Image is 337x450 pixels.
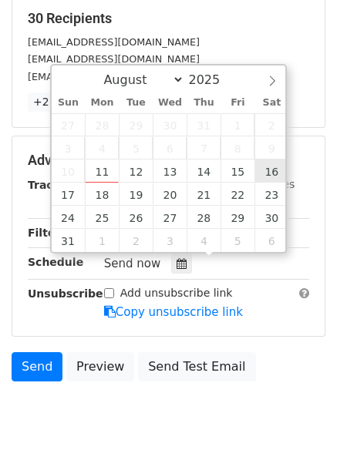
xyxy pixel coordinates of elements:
[85,206,119,229] span: August 25, 2025
[221,98,254,108] span: Fri
[28,92,93,112] a: +27 more
[254,229,288,252] span: September 6, 2025
[52,229,86,252] span: August 31, 2025
[28,179,79,191] strong: Tracking
[119,229,153,252] span: September 2, 2025
[254,183,288,206] span: August 23, 2025
[187,229,221,252] span: September 4, 2025
[119,206,153,229] span: August 26, 2025
[28,71,200,82] small: [EMAIL_ADDRESS][DOMAIN_NAME]
[221,136,254,160] span: August 8, 2025
[104,305,243,319] a: Copy unsubscribe link
[221,160,254,183] span: August 15, 2025
[85,113,119,136] span: July 28, 2025
[254,98,288,108] span: Sat
[254,160,288,183] span: August 16, 2025
[119,98,153,108] span: Tue
[104,257,161,270] span: Send now
[119,113,153,136] span: July 29, 2025
[221,206,254,229] span: August 29, 2025
[254,206,288,229] span: August 30, 2025
[85,136,119,160] span: August 4, 2025
[138,352,255,381] a: Send Test Email
[260,376,337,450] iframe: Chat Widget
[28,256,83,268] strong: Schedule
[187,183,221,206] span: August 21, 2025
[187,206,221,229] span: August 28, 2025
[187,98,221,108] span: Thu
[119,160,153,183] span: August 12, 2025
[120,285,233,301] label: Add unsubscribe link
[52,160,86,183] span: August 10, 2025
[221,229,254,252] span: September 5, 2025
[221,183,254,206] span: August 22, 2025
[28,227,67,239] strong: Filters
[28,36,200,48] small: [EMAIL_ADDRESS][DOMAIN_NAME]
[28,152,309,169] h5: Advanced
[187,160,221,183] span: August 14, 2025
[66,352,134,381] a: Preview
[153,229,187,252] span: September 3, 2025
[153,206,187,229] span: August 27, 2025
[254,113,288,136] span: August 2, 2025
[12,352,62,381] a: Send
[153,183,187,206] span: August 20, 2025
[153,160,187,183] span: August 13, 2025
[221,113,254,136] span: August 1, 2025
[28,10,309,27] h5: 30 Recipients
[187,136,221,160] span: August 7, 2025
[52,136,86,160] span: August 3, 2025
[28,53,200,65] small: [EMAIL_ADDRESS][DOMAIN_NAME]
[85,183,119,206] span: August 18, 2025
[52,206,86,229] span: August 24, 2025
[119,183,153,206] span: August 19, 2025
[52,113,86,136] span: July 27, 2025
[184,72,240,87] input: Year
[85,160,119,183] span: August 11, 2025
[153,113,187,136] span: July 30, 2025
[153,136,187,160] span: August 6, 2025
[254,136,288,160] span: August 9, 2025
[119,136,153,160] span: August 5, 2025
[153,98,187,108] span: Wed
[85,229,119,252] span: September 1, 2025
[28,287,103,300] strong: Unsubscribe
[187,113,221,136] span: July 31, 2025
[85,98,119,108] span: Mon
[52,98,86,108] span: Sun
[52,183,86,206] span: August 17, 2025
